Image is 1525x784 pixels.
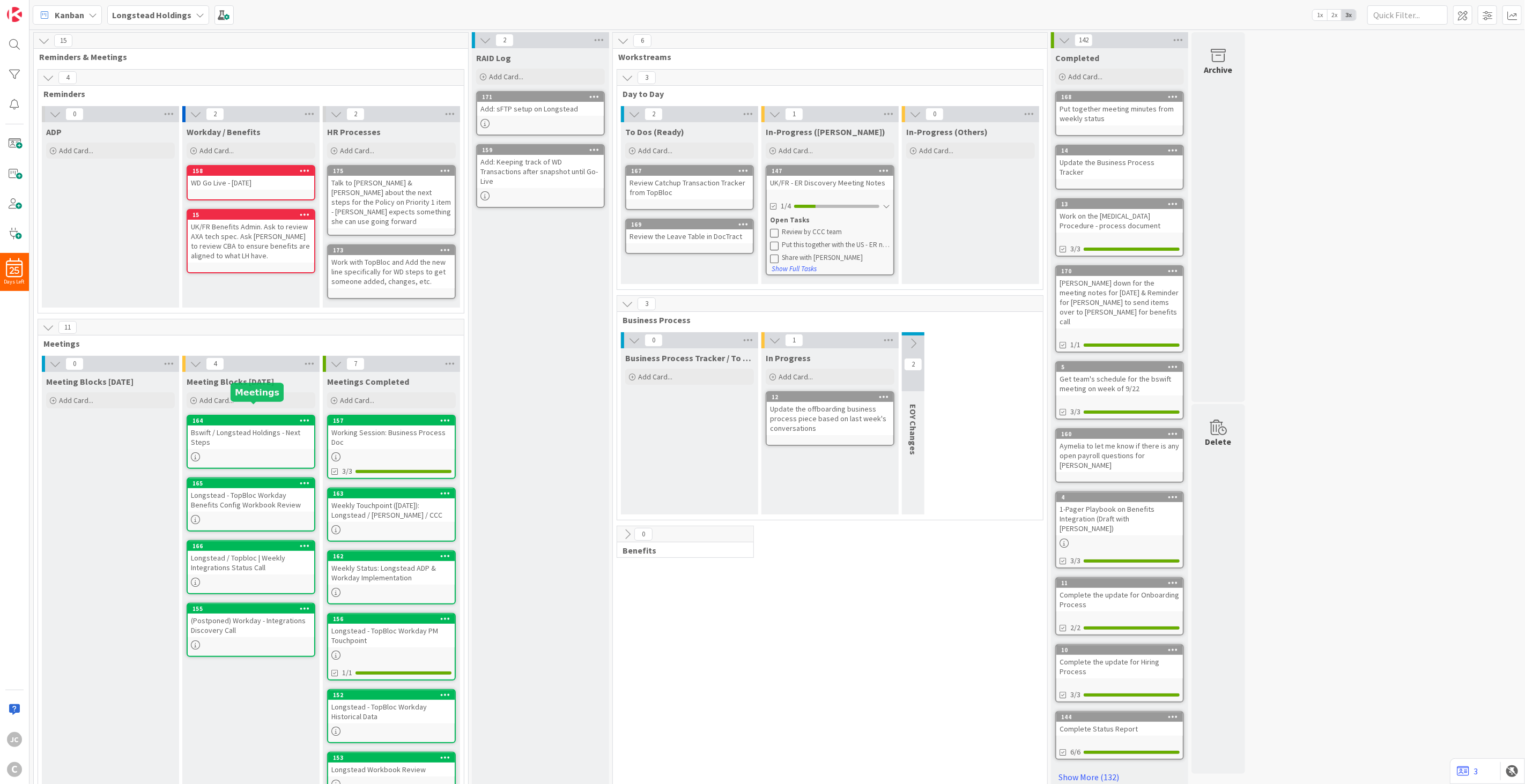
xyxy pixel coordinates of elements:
[631,167,753,175] div: 167
[333,615,455,623] div: 156
[626,166,753,199] div: 167Review Catchup Transaction Tracker from TopBloc
[1056,266,1183,276] div: 170
[54,34,72,47] span: 15
[328,489,455,498] div: 163
[782,241,890,249] div: Put this together with the US - ER notes
[328,498,455,522] div: Weekly Touchpoint ([DATE]): Longstead / [PERSON_NAME] / CCC
[65,357,84,370] span: 0
[206,108,224,121] span: 2
[772,393,893,401] div: 12
[634,528,653,541] span: 0
[476,144,605,208] a: 159Add: Keeping track of WD Transactions after snapshot until Go-Live
[188,541,314,551] div: 166
[346,357,365,370] span: 7
[193,167,314,175] div: 158
[188,210,314,263] div: 15UK/FR Benefits Admin. Ask to review AXA tech spec. Ask [PERSON_NAME] to review CBA to ensure be...
[781,200,791,212] span: 1/4
[626,166,753,176] div: 167
[1056,209,1183,233] div: Work on the [MEDICAL_DATA] Procedure - process document
[1061,494,1183,501] div: 4
[187,477,315,532] a: 165Longstead - TopBloc Workday Benefits Config Workbook Review
[346,108,365,121] span: 2
[1061,646,1183,654] div: 10
[926,108,944,121] span: 0
[766,391,894,446] a: 12Update the offboarding business process piece based on last week's conversations
[1055,265,1184,353] a: 170[PERSON_NAME] down for the meeting notes for [DATE] & Reminder for [PERSON_NAME] to send items...
[1055,53,1099,63] span: Completed
[333,490,455,497] div: 163
[328,255,455,288] div: Work with TopBloc and Add the new line specifically for WD steps to get someone added, changes, etc.
[1056,92,1183,125] div: 168Put together meeting minutes from weekly status
[328,489,455,522] div: 163Weekly Touchpoint ([DATE]): Longstead / [PERSON_NAME] / CCC
[328,551,455,561] div: 162
[328,425,455,449] div: Working Session: Business Process Doc
[7,732,22,747] div: JC
[638,71,656,84] span: 3
[188,166,314,190] div: 158WD Go Live - [DATE]
[1367,5,1448,25] input: Quick Filter...
[766,126,885,137] span: In-Progress (Jerry)
[328,753,455,763] div: 153
[767,392,893,402] div: 12
[476,91,605,136] a: 171Add: sFTP setup on Longstead
[638,146,672,155] span: Add Card...
[1061,200,1183,208] div: 13
[43,338,450,349] span: Meetings
[1070,689,1080,700] span: 3/3
[328,245,455,255] div: 173
[333,552,455,560] div: 162
[1055,361,1184,420] a: 5Get team's schedule for the bswift meeting on week of 9/223/3
[626,220,753,243] div: 169Review the Leave Table in DocTract
[771,263,817,275] button: Show Full Tasks
[328,614,455,624] div: 156
[1068,72,1102,81] span: Add Card...
[328,551,455,585] div: 162Weekly Status: Longstead ADP & Workday Implementation
[1055,711,1184,760] a: 144Complete Status Report6/6
[1056,155,1183,179] div: Update the Business Process Tracker
[188,604,314,614] div: 155
[1056,492,1183,535] div: 41-Pager Playbook on Benefits Integration (Draft with [PERSON_NAME])
[342,667,352,678] span: 1/1
[770,215,890,226] div: Open Tasks
[1061,579,1183,587] div: 11
[1056,102,1183,125] div: Put together meeting minutes from weekly status
[39,51,455,62] span: Reminders & Meetings
[328,245,455,288] div: 173Work with TopBloc and Add the new line specifically for WD steps to get someone added, changes...
[59,395,93,405] span: Add Card...
[1070,406,1080,417] span: 3/3
[618,51,1034,62] span: Workstreams
[59,146,93,155] span: Add Card...
[477,102,604,116] div: Add: sFTP setup on Longstead
[766,353,811,363] span: In Progress
[495,34,514,47] span: 2
[1056,362,1183,372] div: 5
[782,253,890,262] div: Share with [PERSON_NAME]
[477,145,604,188] div: 159Add: Keeping track of WD Transactions after snapshot until Go-Live
[193,211,314,219] div: 15
[482,93,604,101] div: 171
[767,166,893,176] div: 147
[193,605,314,613] div: 155
[767,392,893,435] div: 12Update the offboarding business process piece based on last week's conversations
[623,545,740,556] span: Benefits
[342,466,352,477] span: 3/3
[477,92,604,102] div: 171
[327,613,456,681] a: 156Longstead - TopBloc Workday PM Touchpoint1/1
[631,221,753,228] div: 169
[1070,339,1080,350] span: 1/1
[1056,146,1183,179] div: 14Update the Business Process Tracker
[327,488,456,542] a: 163Weekly Touchpoint ([DATE]): Longstead / [PERSON_NAME] / CCC
[188,479,314,512] div: 165Longstead - TopBloc Workday Benefits Config Workbook Review
[626,220,753,229] div: 169
[1070,746,1080,758] span: 6/6
[779,146,813,155] span: Add Card...
[188,416,314,449] div: 164Bswift / Longstead Holdings - Next Steps
[1070,622,1080,633] span: 2/2
[187,376,274,387] span: Meeting Blocks Tomorrow
[327,689,456,743] a: 152Longstead - TopBloc Workday Historical Data
[623,88,1030,99] span: Day to Day
[1061,267,1183,275] div: 170
[1055,644,1184,703] a: 10Complete the update for Hiring Process3/3
[1061,713,1183,721] div: 144
[1055,491,1184,569] a: 41-Pager Playbook on Benefits Integration (Draft with [PERSON_NAME])3/3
